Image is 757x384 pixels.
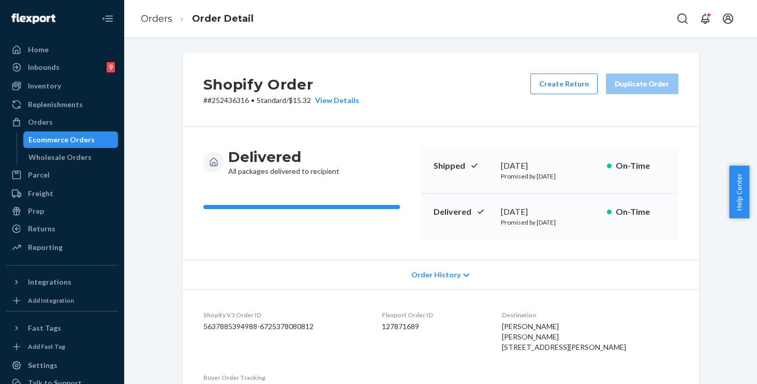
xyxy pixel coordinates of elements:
[502,311,678,319] dt: Destination
[6,220,118,237] a: Returns
[107,62,115,72] div: 9
[6,357,118,374] a: Settings
[28,206,44,216] div: Prep
[132,4,262,34] ol: breadcrumbs
[28,188,53,199] div: Freight
[228,147,339,166] h3: Delivered
[6,59,118,76] a: Inbounds9
[28,99,83,110] div: Replenishments
[203,373,366,382] dt: Buyer Order Tracking
[6,41,118,58] a: Home
[28,62,60,72] div: Inbounds
[28,277,71,287] div: Integrations
[6,294,118,307] a: Add Integration
[192,13,254,24] a: Order Detail
[28,242,63,253] div: Reporting
[616,206,666,218] p: On-Time
[616,160,666,172] p: On-Time
[501,160,599,172] div: [DATE]
[6,320,118,336] button: Fast Tags
[203,95,359,106] p: # #252436316 / $15.32
[28,152,92,163] div: Wholesale Orders
[530,73,598,94] button: Create Return
[606,73,678,94] button: Duplicate Order
[6,114,118,130] a: Orders
[257,96,286,105] span: Standard
[28,135,95,145] div: Ecommerce Orders
[6,203,118,219] a: Prep
[411,270,461,280] span: Order History
[97,8,118,29] button: Close Navigation
[311,95,359,106] button: View Details
[6,96,118,113] a: Replenishments
[6,239,118,256] a: Reporting
[615,79,670,89] div: Duplicate Order
[434,160,493,172] p: Shipped
[251,96,255,105] span: •
[203,321,366,332] dd: 5637885394988-6725378080812
[203,73,359,95] h2: Shopify Order
[6,167,118,183] a: Parcel
[729,166,749,218] button: Help Center
[28,45,49,55] div: Home
[203,311,366,319] dt: Shopify V3 Order ID
[28,360,57,371] div: Settings
[501,218,599,227] p: Promised by [DATE]
[6,341,118,353] a: Add Fast Tag
[382,321,485,332] dd: 127871689
[28,323,61,333] div: Fast Tags
[141,13,172,24] a: Orders
[501,206,599,218] div: [DATE]
[228,147,339,176] div: All packages delivered to recipient
[28,296,74,305] div: Add Integration
[382,311,485,319] dt: Flexport Order ID
[434,206,493,218] p: Delivered
[501,172,599,181] p: Promised by [DATE]
[23,149,118,166] a: Wholesale Orders
[28,117,53,127] div: Orders
[23,131,118,148] a: Ecommerce Orders
[11,13,55,24] img: Flexport logo
[6,274,118,290] button: Integrations
[718,8,738,29] button: Open account menu
[28,170,50,180] div: Parcel
[695,8,716,29] button: Open notifications
[672,8,693,29] button: Open Search Box
[6,185,118,202] a: Freight
[502,322,626,351] span: [PERSON_NAME] [PERSON_NAME] [STREET_ADDRESS][PERSON_NAME]
[28,81,61,91] div: Inventory
[6,78,118,94] a: Inventory
[28,224,55,234] div: Returns
[28,342,65,351] div: Add Fast Tag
